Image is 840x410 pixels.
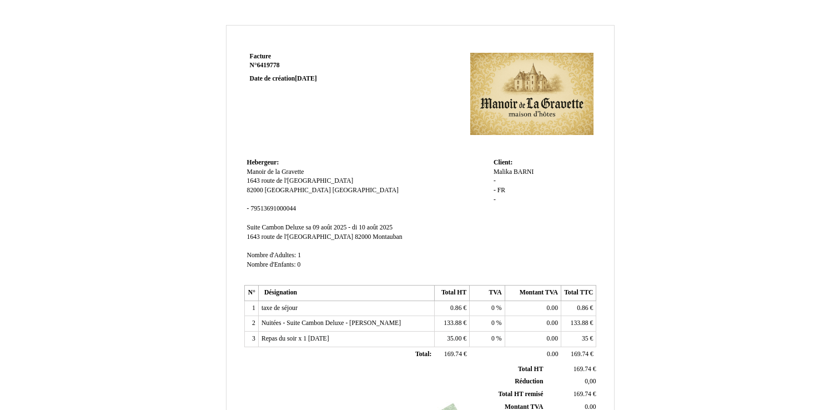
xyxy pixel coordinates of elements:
[547,335,558,342] span: 0.00
[434,286,469,301] th: Total HT
[547,319,558,327] span: 0.00
[498,391,543,398] span: Total HT remisé
[505,286,561,301] th: Montant TVA
[247,233,354,241] span: 1643 route de l'[GEOGRAPHIC_DATA]
[265,187,331,194] span: [GEOGRAPHIC_DATA]
[470,52,593,136] img: logo
[574,366,591,373] span: 169.74
[561,347,596,362] td: €
[491,304,495,312] span: 0
[247,224,304,231] span: Suite Cambon Deluxe
[545,363,598,376] td: €
[561,316,596,332] td: €
[515,378,543,385] span: Réduction
[450,304,461,312] span: 0.86
[585,378,596,385] span: 0,00
[244,316,258,332] td: 2
[561,332,596,347] td: €
[261,335,329,342] span: Repas du soir x 1 [DATE]
[491,335,495,342] span: 0
[447,335,461,342] span: 35.00
[250,53,271,60] span: Facture
[434,332,469,347] td: €
[571,319,588,327] span: 133.88
[494,187,496,194] span: -
[582,335,588,342] span: 35
[355,233,371,241] span: 82000
[250,75,317,82] strong: Date de création
[247,205,249,212] span: -
[333,187,399,194] span: [GEOGRAPHIC_DATA]
[298,252,301,259] span: 1
[261,304,298,312] span: taxe de séjour
[295,75,316,82] span: [DATE]
[470,301,505,316] td: %
[415,351,431,358] span: Total:
[244,332,258,347] td: 3
[497,187,505,194] span: FR
[561,301,596,316] td: €
[247,187,263,194] span: 82000
[250,205,296,212] span: 79513691000044
[470,316,505,332] td: %
[247,261,296,268] span: Nombre d'Enfants:
[247,159,279,166] span: Hebergeur:
[470,332,505,347] td: %
[261,319,401,327] span: Nuitées - Suite Cambon Deluxe - [PERSON_NAME]
[571,351,588,358] span: 169.74
[574,391,591,398] span: 169.74
[434,301,469,316] td: €
[434,347,469,362] td: €
[434,316,469,332] td: €
[561,286,596,301] th: Total TTC
[298,261,301,268] span: 0
[494,168,512,176] span: Malika
[545,388,598,401] td: €
[491,319,495,327] span: 0
[306,224,393,231] span: sa 09 août 2025 - di 10 août 2025
[258,286,434,301] th: Désignation
[547,304,558,312] span: 0.00
[547,351,558,358] span: 0.00
[444,351,462,358] span: 169.74
[494,159,512,166] span: Client:
[494,177,496,184] span: -
[247,177,354,184] span: 1643 route de l'[GEOGRAPHIC_DATA]
[444,319,461,327] span: 133.88
[577,304,588,312] span: 0.86
[244,301,258,316] td: 1
[514,168,534,176] span: BARNI
[247,168,304,176] span: Manoir de la Gravette
[247,252,296,259] span: Nombre d'Adultes:
[518,366,543,373] span: Total HT
[244,286,258,301] th: N°
[257,62,280,69] span: 6419778
[373,233,402,241] span: Montauban
[494,196,496,203] span: -
[250,61,383,70] strong: N°
[470,286,505,301] th: TVA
